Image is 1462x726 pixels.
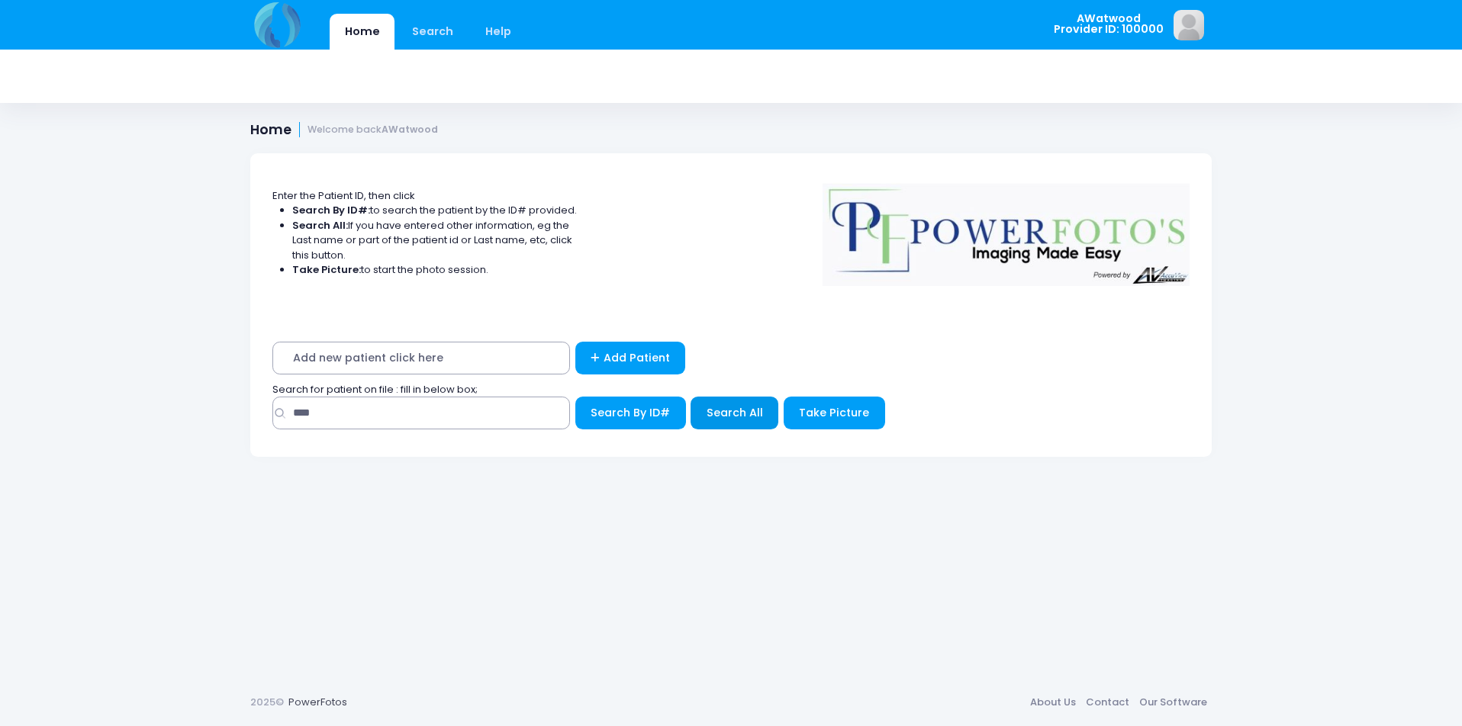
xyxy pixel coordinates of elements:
span: Search By ID# [591,405,670,420]
a: Our Software [1134,689,1212,716]
small: Welcome back [308,124,438,136]
span: Search All [707,405,763,420]
span: Enter the Patient ID, then click [272,188,415,203]
span: AWatwood Provider ID: 100000 [1054,13,1164,35]
strong: Search By ID#: [292,203,370,217]
a: PowerFotos [288,695,347,709]
span: Search for patient on file : fill in below box; [272,382,478,397]
a: Home [330,14,394,50]
li: If you have entered other information, eg the Last name or part of the patient id or Last name, e... [292,218,578,263]
img: Logo [816,173,1197,286]
strong: AWatwood [382,123,438,136]
li: to start the photo session. [292,262,578,278]
span: Add new patient click here [272,342,570,374]
a: Add Patient [575,342,686,374]
strong: Search All: [292,218,348,233]
span: 2025© [250,695,284,709]
button: Take Picture [784,397,885,429]
a: Search [397,14,468,50]
a: About Us [1025,689,1080,716]
h1: Home [250,122,438,138]
strong: Take Picture: [292,262,361,277]
span: Take Picture [799,405,869,420]
a: Contact [1080,689,1134,716]
button: Search All [691,397,778,429]
a: Help [471,14,527,50]
button: Search By ID# [575,397,686,429]
li: to search the patient by the ID# provided. [292,203,578,218]
img: image [1174,10,1204,40]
